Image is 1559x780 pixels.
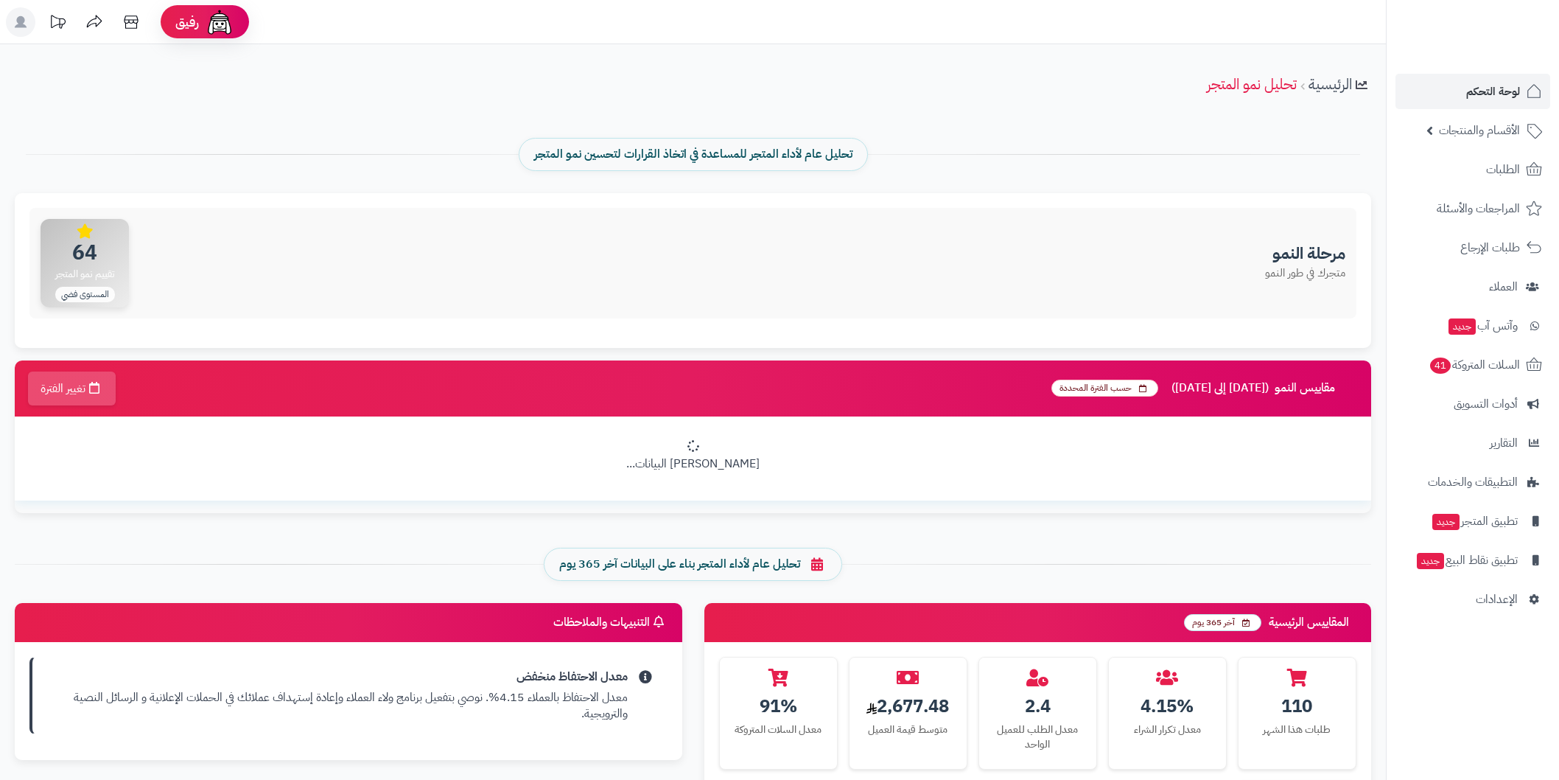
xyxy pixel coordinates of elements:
h3: المقاييس الرئيسية [1184,614,1356,631]
span: تطبيق المتجر [1431,511,1518,532]
div: 110 [1250,694,1345,719]
button: تغيير الفترة [28,372,116,405]
div: معدل تكرار الشراء [1120,722,1215,737]
a: أدوات التسويق [1395,386,1550,422]
span: المراجعات والأسئلة [1437,198,1520,219]
span: جديد [1448,318,1476,335]
a: تطبيق المتجرجديد [1395,504,1550,539]
span: السلات المتروكة [1429,355,1520,375]
span: طلبات الإرجاع [1460,237,1520,258]
a: لوحة التحكم [1395,74,1550,109]
a: السلات المتروكة41 [1395,347,1550,383]
span: التطبيقات والخدمات [1428,472,1518,492]
span: 64 [51,243,119,263]
img: ai-face.png [205,7,234,37]
span: آخر 365 يوم [1184,614,1261,631]
p: معدل الاحتفاظ بالعملاء 4.15%. نوصي بتفعيل برنامج ولاء العملاء وإعادة إستهداف عملائك في الحملات ال... [43,689,628,723]
h3: التنبيهات والملاحظات [553,616,668,630]
h3: مرحلة النمو [1265,245,1345,262]
span: الأقسام والمنتجات [1439,120,1520,141]
div: 2,677.48 [861,694,956,719]
span: التقارير [1490,433,1518,453]
a: تحديثات المنصة [39,7,76,41]
a: تحليل نمو المتجر [1207,73,1297,95]
span: أدوات التسويق [1454,394,1518,414]
a: وآتس آبجديد [1395,308,1550,344]
div: 2.4 [990,694,1085,719]
span: تحليل عام لأداء المتجر بناء على البيانات آخر 365 يوم [559,556,800,573]
div: متوسط قيمة العميل [861,722,956,737]
span: جديد [1432,514,1460,530]
span: 41 [1430,358,1451,374]
span: العملاء [1489,276,1518,297]
span: تحليل عام لأداء المتجر للمساعدة في اتخاذ القرارات لتحسين نمو المتجر [534,146,852,163]
p: [PERSON_NAME] البيانات... [37,456,1349,473]
span: جديد [1417,553,1444,569]
a: الإعدادات [1395,582,1550,617]
span: رفيق [175,13,199,31]
a: الطلبات [1395,152,1550,187]
strong: معدل الاحتفاظ منخفض [43,669,628,686]
div: طلبات هذا الشهر [1250,722,1345,737]
span: المستوى فضي [55,287,115,302]
a: طلبات الإرجاع [1395,230,1550,265]
a: التقارير [1395,425,1550,461]
span: وآتس آب [1447,316,1518,336]
a: التطبيقات والخدمات [1395,464,1550,500]
h3: مقاييس النمو [1051,380,1360,397]
div: معدل السلات المتروكة [731,722,826,737]
a: المراجعات والأسئلة [1395,191,1550,226]
span: لوحة التحكم [1466,81,1520,102]
div: معدل الطلب للعميل الواحد [990,722,1085,752]
a: تطبيق نقاط البيعجديد [1395,543,1550,578]
p: متجرك في طور النمو [1265,265,1345,281]
a: العملاء [1395,269,1550,304]
div: 4.15% [1120,694,1215,719]
a: الرئيسية [1308,73,1352,95]
div: 91% [731,694,826,719]
span: ([DATE] إلى [DATE]) [1171,382,1269,395]
span: الإعدادات [1476,589,1518,610]
span: الطلبات [1486,159,1520,180]
span: تقييم نمو المتجر [51,266,119,282]
span: حسب الفترة المحددة [1051,380,1158,397]
span: تطبيق نقاط البيع [1415,550,1518,571]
